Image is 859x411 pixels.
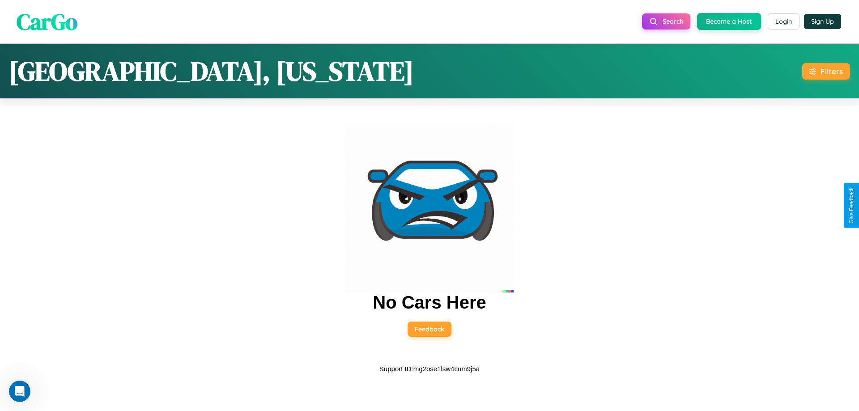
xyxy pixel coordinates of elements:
h1: [GEOGRAPHIC_DATA], [US_STATE] [9,53,414,89]
img: car [345,124,514,292]
iframe: Intercom live chat [9,381,30,402]
span: CarGo [17,6,77,37]
button: Sign Up [804,14,841,29]
button: Login [768,13,799,30]
p: Support ID: mg2ose1lsw4cum9j5a [379,363,480,375]
span: Search [663,17,683,25]
button: Become a Host [697,13,761,30]
button: Feedback [408,322,451,337]
h2: No Cars Here [373,292,486,313]
button: Filters [802,63,850,80]
div: Give Feedback [848,187,855,224]
button: Search [642,13,690,30]
div: Filters [821,67,843,76]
